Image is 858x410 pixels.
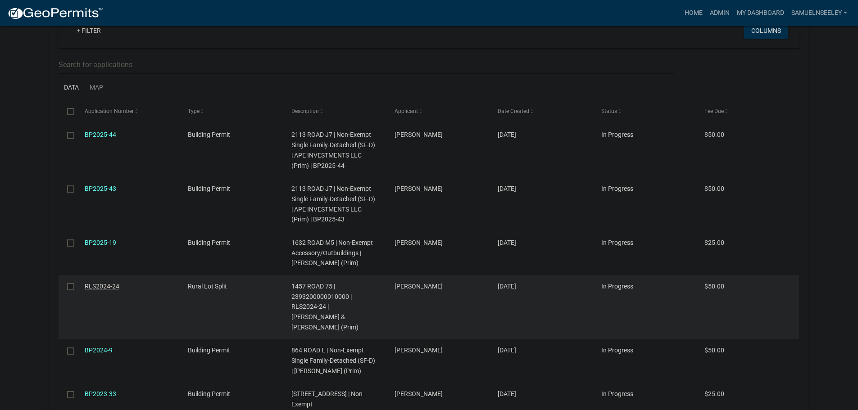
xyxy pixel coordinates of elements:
[498,108,529,114] span: Date Created
[85,108,134,114] span: Application Number
[291,239,373,267] span: 1632 ROAD M5 | Non-Exempt Accessory/Outbuildings | RUEDA, ALFONSO (Prim)
[395,283,443,290] span: Lacie C Hamlin
[498,347,516,354] span: 04/23/2024
[706,5,733,22] a: Admin
[704,239,724,246] span: $25.00
[84,74,109,101] a: Map
[744,23,788,39] button: Columns
[395,347,443,354] span: Dustin M Redeker
[601,390,633,397] span: In Progress
[386,101,489,122] datatable-header-cell: Applicant
[704,283,724,290] span: $50.00
[188,390,230,397] span: Building Permit
[188,347,230,354] span: Building Permit
[291,347,375,374] span: 864 ROAD L | Non-Exempt Single Family-Detached (SF-D) | REDEKER, DUSTIN M (Prim)
[498,131,516,138] span: 08/19/2025
[76,101,179,122] datatable-header-cell: Application Number
[601,108,617,114] span: Status
[704,131,724,138] span: $50.00
[59,74,84,101] a: Data
[282,101,386,122] datatable-header-cell: Description
[593,101,696,122] datatable-header-cell: Status
[395,131,443,138] span: Clint Arndt
[188,108,200,114] span: Type
[601,185,633,192] span: In Progress
[704,347,724,354] span: $50.00
[601,347,633,354] span: In Progress
[85,185,116,192] a: BP2025-43
[395,185,443,192] span: Clint Arndt
[498,239,516,246] span: 04/16/2025
[85,131,116,138] a: BP2025-44
[85,283,119,290] a: RLS2024-24
[188,239,230,246] span: Building Permit
[733,5,788,22] a: My Dashboard
[788,5,851,22] a: SamuelNSeeley
[489,101,592,122] datatable-header-cell: Date Created
[69,23,108,39] a: + Filter
[681,5,706,22] a: Home
[188,283,227,290] span: Rural Lot Split
[395,390,443,397] span: Scott Marshall
[601,239,633,246] span: In Progress
[601,283,633,290] span: In Progress
[59,55,673,74] input: Search for applications
[291,131,375,169] span: 2113 ROAD J7 | Non-Exempt Single Family-Detached (SF-D) | APE INVESTMENTS LLC (Prim) | BP2025-44
[188,131,230,138] span: Building Permit
[179,101,282,122] datatable-header-cell: Type
[188,185,230,192] span: Building Permit
[85,347,113,354] a: BP2024-9
[696,101,799,122] datatable-header-cell: Fee Due
[85,239,116,246] a: BP2025-19
[291,283,359,331] span: 1457 ROAD 75 | 2393200000010000 | RLS2024-24 | GOODELL, NATHAN & JAMIE (Prim)
[291,185,375,223] span: 2113 ROAD J7 | Non-Exempt Single Family-Detached (SF-D) | APE INVESTMENTS LLC (Prim) | BP2025-43
[395,108,418,114] span: Applicant
[498,390,516,397] span: 11/30/2023
[601,131,633,138] span: In Progress
[498,283,516,290] span: 08/22/2024
[498,185,516,192] span: 07/28/2025
[85,390,116,397] a: BP2023-33
[291,108,319,114] span: Description
[704,185,724,192] span: $50.00
[704,390,724,397] span: $25.00
[59,101,76,122] datatable-header-cell: Select
[704,108,724,114] span: Fee Due
[395,239,443,246] span: Alfonso Rueda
